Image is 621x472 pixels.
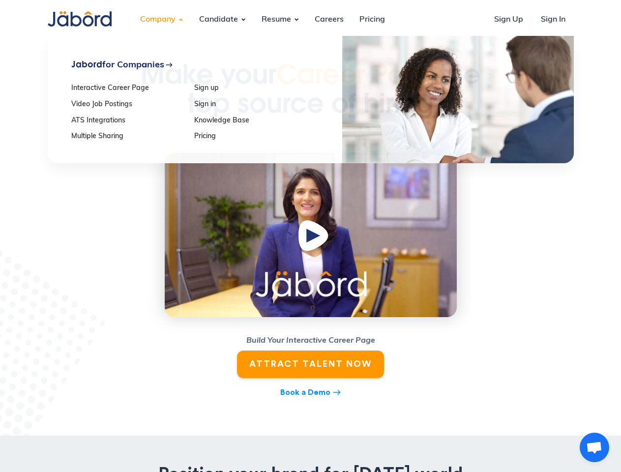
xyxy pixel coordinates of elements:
div: Open chat [580,433,609,462]
div: Candidate [191,6,246,33]
a: ATS Integrations [71,117,188,125]
a: Sign up [194,85,311,93]
a: Video Job Postings [71,101,188,109]
a: Multiple Sharing [71,133,188,141]
img: Jabord Candidate [48,11,112,27]
img: Company Career Page [165,153,457,318]
a: Sign Up [486,6,531,33]
span: Jabord [71,59,102,69]
a: Interactive Career Page [71,85,188,93]
a: Knowledge Base [194,117,311,125]
div: Resume [254,6,299,33]
strong: ATTRACT TALENT NOW [249,359,372,368]
a: open lightbox [165,153,457,318]
div: east [165,60,173,68]
div: east [332,386,341,399]
div: Book a Demo [280,386,330,398]
img: Play Button [296,219,333,257]
a: Jabordfor Companieseast [71,59,311,70]
img: Company Signup [342,36,574,163]
a: Book a Demoeast [237,386,384,399]
a: Pricing [352,6,393,33]
a: Sign In [533,6,573,33]
strong: Build Your Interactive Career Page [246,337,375,345]
div: Company [132,6,183,33]
nav: Company [48,36,574,163]
div: for Companies [71,59,164,70]
a: Careers [307,6,352,33]
a: ATTRACT TALENT NOW [237,351,384,378]
a: Pricing [194,133,311,141]
a: Sign in [194,101,311,109]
